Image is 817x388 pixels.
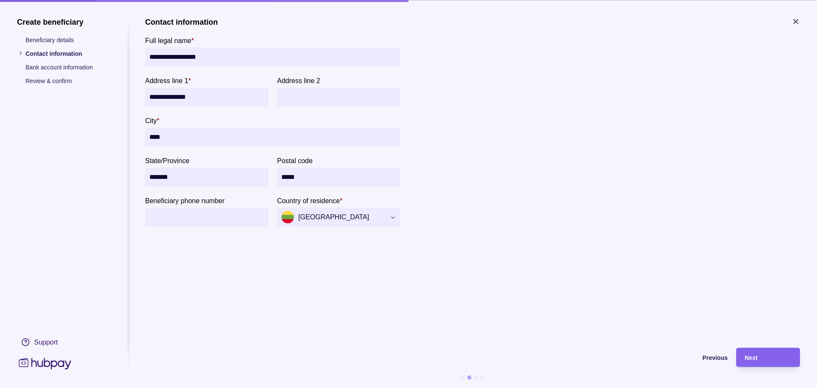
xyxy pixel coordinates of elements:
span: Previous [703,354,728,361]
input: City [149,127,396,147]
input: State/Province [149,167,264,187]
p: Full legal name [145,37,191,44]
input: Address line 2 [281,87,396,106]
label: State/Province [145,155,189,165]
p: State/Province [145,157,189,164]
p: Address line 2 [277,77,320,84]
button: Previous [145,348,728,367]
label: Full legal name [145,35,194,45]
input: Postal code [281,167,396,187]
h1: Contact information [145,17,218,26]
p: City [145,117,157,124]
input: Beneficiary phone number [149,207,264,227]
span: Next [745,354,757,361]
h1: Create beneficiary [17,17,111,26]
label: Address line 1 [145,75,191,85]
p: Contact information [26,49,111,58]
a: Support [17,333,111,351]
label: Address line 2 [277,75,320,85]
input: Address line 1 [149,87,264,106]
div: Support [34,337,58,347]
p: Postal code [277,157,313,164]
p: Bank account information [26,62,111,72]
p: Beneficiary phone number [145,197,225,204]
input: Full legal name [149,47,396,66]
p: Beneficiary details [26,35,111,44]
p: Review & confirm [26,76,111,85]
p: Address line 1 [145,77,188,84]
label: Country of residence [277,195,343,205]
label: City [145,115,160,125]
label: Postal code [277,155,313,165]
button: Next [736,348,800,367]
label: Beneficiary phone number [145,195,225,205]
p: Country of residence [277,197,340,204]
